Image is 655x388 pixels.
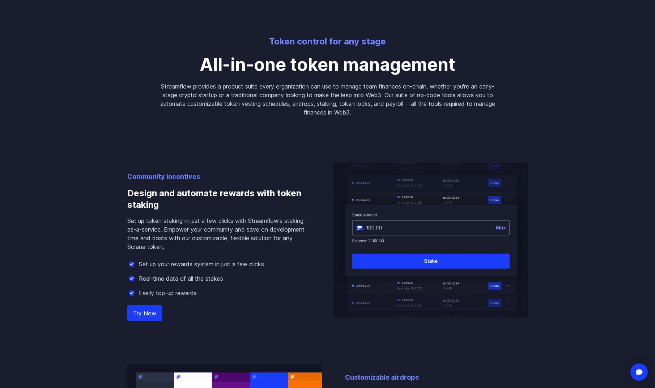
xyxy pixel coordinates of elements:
[333,163,528,318] img: Design and automate rewards with token staking
[139,289,197,297] p: Easily top-up rewards
[139,260,264,268] p: Set up your rewards system in just a few clicks
[127,305,162,321] a: Try Now
[630,363,648,381] div: Open Intercom Messenger
[139,274,223,283] p: Real-time data of all the stakes
[160,82,495,117] p: Streamflow provides a product suite every organization can use to manage team finances on-chain, ...
[160,36,495,47] p: Token control for any stage
[127,182,310,216] h3: Design and automate rewards with token staking
[127,216,310,251] p: Set up token staking in just a few clicks with Streamflow's staking-as-a-service. Empower your co...
[345,372,528,383] p: Customizable airdrops
[160,56,495,73] p: All-in-one token management
[127,172,310,182] p: Community incentives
